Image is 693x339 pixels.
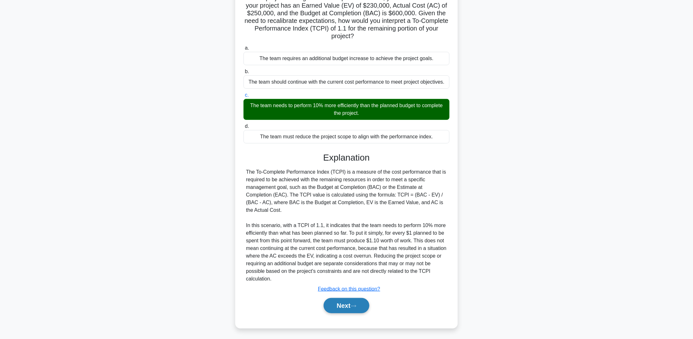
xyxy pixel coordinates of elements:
span: a. [245,45,249,51]
h3: Explanation [247,152,446,163]
div: The team should continue with the current cost performance to meet project objectives. [244,75,449,89]
span: b. [245,69,249,74]
span: c. [245,92,249,98]
div: The team requires an additional budget increase to achieve the project goals. [244,52,449,65]
button: Next [324,298,369,313]
a: Feedback on this question? [318,286,380,292]
div: The team must reduce the project scope to align with the performance index. [244,130,449,143]
div: The team needs to perform 10% more efficiently than the planned budget to complete the project. [244,99,449,120]
div: The To-Complete Performance Index (TCPI) is a measure of the cost performance that is required to... [246,168,447,283]
span: d. [245,123,249,129]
